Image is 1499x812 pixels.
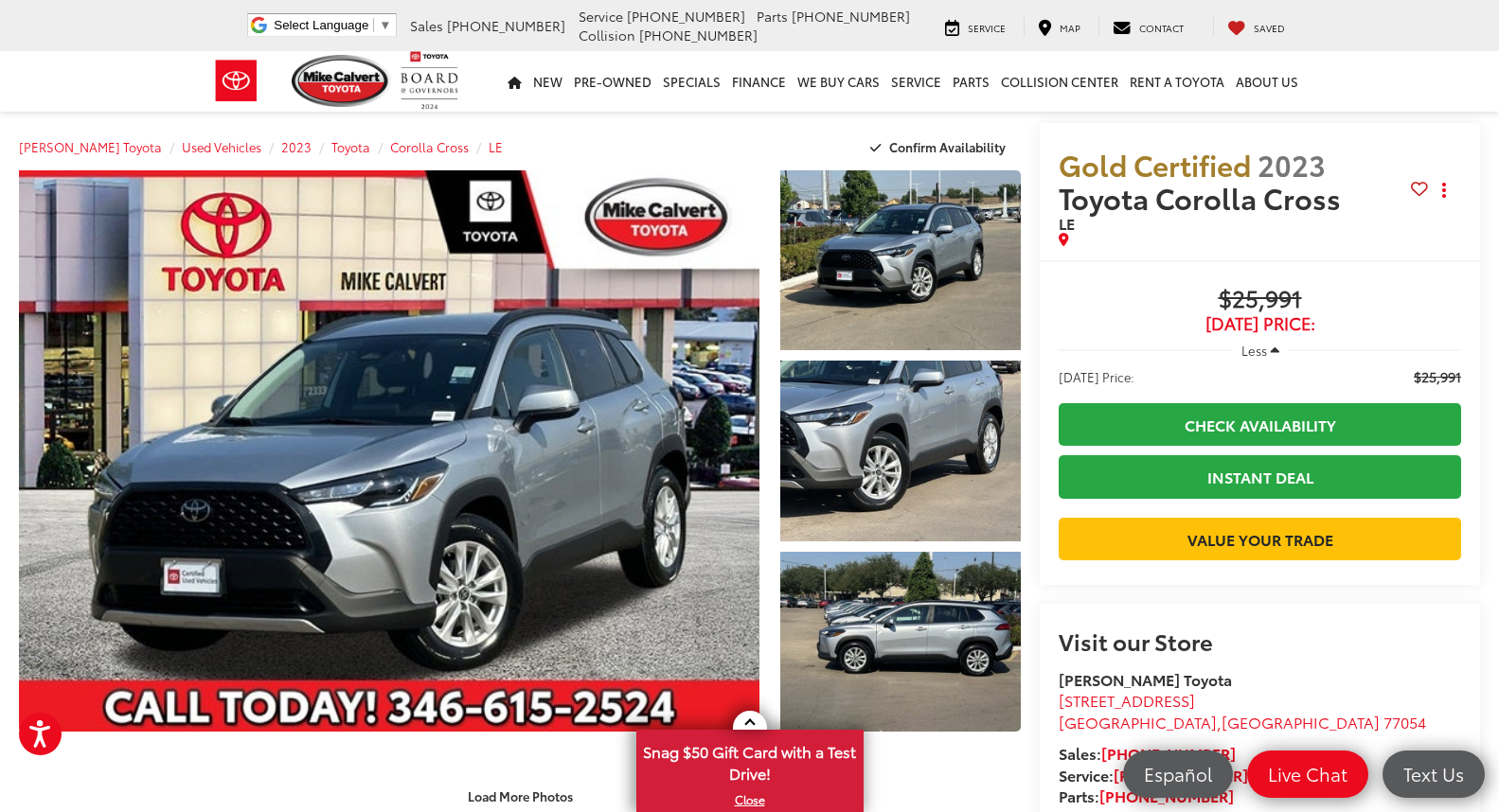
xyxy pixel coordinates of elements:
img: Mike Calvert Toyota [292,55,392,107]
span: $25,991 [1414,367,1461,386]
strong: Parts: [1059,785,1234,806]
a: [PHONE_NUMBER] [1114,764,1248,786]
a: Map [1024,17,1095,36]
img: 2023 Toyota Corolla Cross LE [777,168,1023,352]
span: [PHONE_NUMBER] [627,7,745,26]
a: Home [502,51,527,112]
button: Actions [1428,174,1461,207]
span: Select Language [274,18,368,32]
a: Select Language​ [274,18,391,32]
span: Sales [410,16,443,35]
img: 2023 Toyota Corolla Cross LE [777,359,1023,542]
a: New [527,51,568,112]
a: Expand Photo 1 [780,170,1021,350]
a: Instant Deal [1059,455,1461,498]
a: LE [489,138,503,155]
a: Expand Photo 0 [19,170,759,732]
span: ​ [373,18,374,32]
span: Parts [757,7,788,26]
span: [GEOGRAPHIC_DATA] [1222,711,1380,733]
strong: Service: [1059,764,1248,786]
strong: Sales: [1059,742,1236,764]
span: Gold Certified [1059,144,1251,185]
a: Parts [947,51,995,112]
span: $25,991 [1059,286,1461,314]
span: Español [1134,762,1222,786]
a: Rent a Toyota [1124,51,1230,112]
span: Collision [579,26,635,44]
span: LE [1059,212,1075,234]
a: Corolla Cross [390,138,469,155]
span: [DATE] Price: [1059,314,1461,333]
span: [GEOGRAPHIC_DATA] [1059,711,1217,733]
span: Live Chat [1258,762,1357,786]
span: Saved [1254,21,1285,35]
img: 2023 Toyota Corolla Cross LE [777,550,1023,733]
span: Map [1060,21,1080,35]
span: Service [968,21,1006,35]
a: [PHONE_NUMBER] [1101,742,1236,764]
span: [PHONE_NUMBER] [447,16,565,35]
span: Service [579,7,623,26]
a: WE BUY CARS [792,51,885,112]
button: Less [1232,333,1289,367]
a: Finance [726,51,792,112]
span: Less [1241,342,1267,359]
span: ▼ [379,18,391,32]
a: Expand Photo 3 [780,552,1021,732]
span: , [1059,711,1426,733]
img: Toyota [201,50,272,112]
a: Collision Center [995,51,1124,112]
a: Service [885,51,947,112]
a: Español [1123,750,1233,798]
span: Contact [1139,21,1184,35]
a: Expand Photo 2 [780,361,1021,540]
span: Text Us [1394,762,1473,786]
a: Used Vehicles [182,138,261,155]
span: dropdown dots [1442,183,1446,198]
span: [PHONE_NUMBER] [639,26,758,44]
a: Contact [1098,17,1198,36]
strong: [PERSON_NAME] Toyota [1059,668,1232,690]
span: Toyota Corolla Cross [1059,177,1347,218]
a: Service [931,17,1020,36]
span: Snag $50 Gift Card with a Test Drive! [638,732,862,789]
a: 2023 [281,138,312,155]
a: Specials [657,51,726,112]
span: [STREET_ADDRESS] [1059,689,1195,711]
h2: Visit our Store [1059,628,1461,653]
a: [PHONE_NUMBER] [1099,785,1234,806]
span: [PHONE_NUMBER] [792,7,910,26]
a: About Us [1230,51,1304,112]
span: 2023 [1258,144,1326,185]
a: [STREET_ADDRESS] [GEOGRAPHIC_DATA],[GEOGRAPHIC_DATA] 77054 [1059,689,1426,733]
span: [DATE] Price: [1059,367,1134,386]
span: 77054 [1383,711,1426,733]
img: 2023 Toyota Corolla Cross LE [11,168,767,733]
a: Pre-Owned [568,51,657,112]
a: Text Us [1383,750,1485,798]
a: My Saved Vehicles [1213,17,1299,36]
span: Confirm Availability [889,138,1006,155]
a: Live Chat [1247,750,1368,798]
a: Toyota [331,138,370,155]
a: Check Availability [1059,403,1461,446]
a: Value Your Trade [1059,518,1461,560]
button: Confirm Availability [860,131,1022,164]
a: [PERSON_NAME] Toyota [19,138,162,155]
